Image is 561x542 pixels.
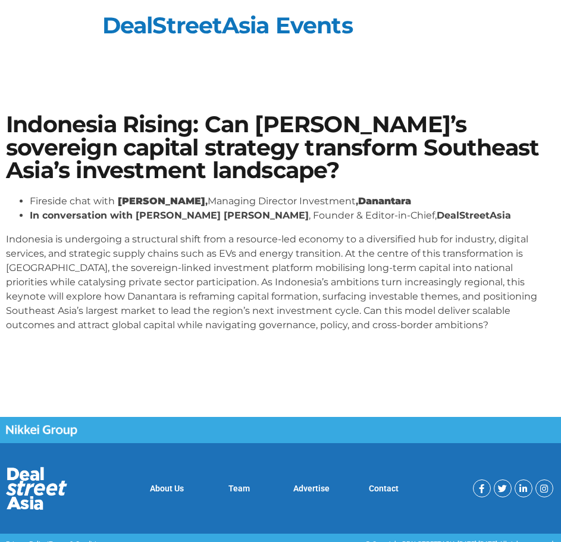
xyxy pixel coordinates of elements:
a: Contact [369,484,399,493]
strong: DealStreetAsia [437,210,511,221]
strong: , [115,195,208,207]
p: Indonesia is undergoing a structural shift from a resource-led economy to a diversified hub for i... [6,232,555,332]
strong: Danantara [358,195,411,207]
a: Team [228,484,250,493]
li: Fireside chat with Managing Director Investment [30,194,555,208]
img: Nikkei Group [6,425,77,437]
strong: In conversation with [PERSON_NAME] [PERSON_NAME] [30,210,309,221]
strong: , [356,195,411,207]
li: , Founder & Editor-in-Chief, [30,208,555,223]
a: About Us [150,484,184,493]
strong: [PERSON_NAME] [118,195,205,207]
a: Advertise [293,484,330,493]
a: DealStreetAsia Events [102,11,353,39]
h1: Indonesia Rising: Can [PERSON_NAME]’s sovereign capital strategy transform Southeast Asia’s inves... [6,113,555,182]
